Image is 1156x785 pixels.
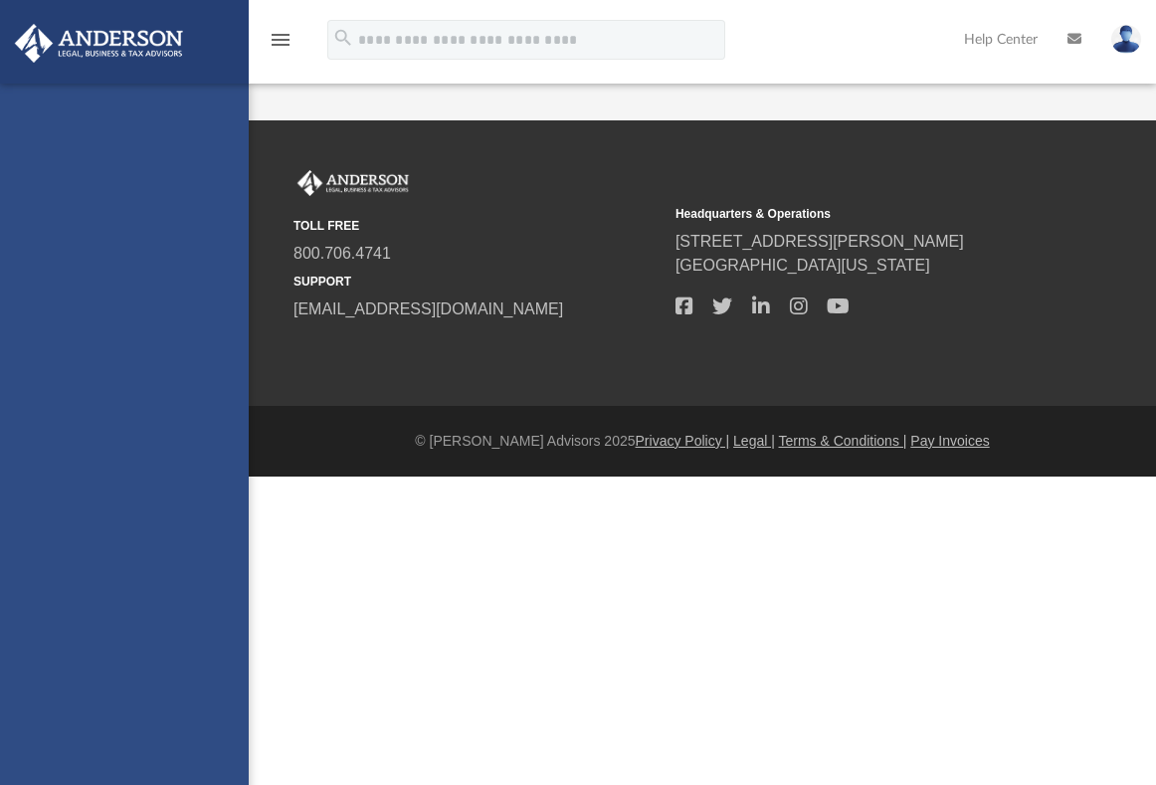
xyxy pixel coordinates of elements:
[910,433,989,449] a: Pay Invoices
[1111,25,1141,54] img: User Pic
[293,245,391,262] a: 800.706.4741
[269,38,292,52] a: menu
[733,433,775,449] a: Legal |
[269,28,292,52] i: menu
[675,233,964,250] a: [STREET_ADDRESS][PERSON_NAME]
[9,24,189,63] img: Anderson Advisors Platinum Portal
[636,433,730,449] a: Privacy Policy |
[249,431,1156,452] div: © [PERSON_NAME] Advisors 2025
[332,27,354,49] i: search
[293,170,413,196] img: Anderson Advisors Platinum Portal
[675,257,930,274] a: [GEOGRAPHIC_DATA][US_STATE]
[293,217,662,235] small: TOLL FREE
[293,273,662,291] small: SUPPORT
[293,300,563,317] a: [EMAIL_ADDRESS][DOMAIN_NAME]
[675,205,1044,223] small: Headquarters & Operations
[779,433,907,449] a: Terms & Conditions |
